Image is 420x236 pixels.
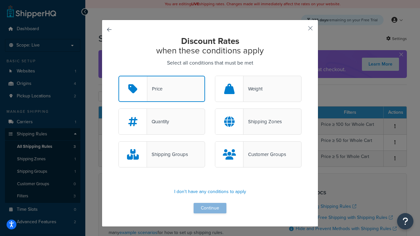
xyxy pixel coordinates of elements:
div: Price [147,84,162,93]
strong: Discount Rates [181,35,239,47]
div: Shipping Zones [243,117,282,126]
div: Customer Groups [243,150,286,159]
p: Select all conditions that must be met [118,58,302,68]
div: Shipping Groups [147,150,188,159]
h2: when these conditions apply [118,36,302,55]
button: Open Resource Center [397,213,413,229]
p: I don't have any conditions to apply [118,187,302,196]
div: Quantity [147,117,169,126]
div: Weight [243,84,262,93]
